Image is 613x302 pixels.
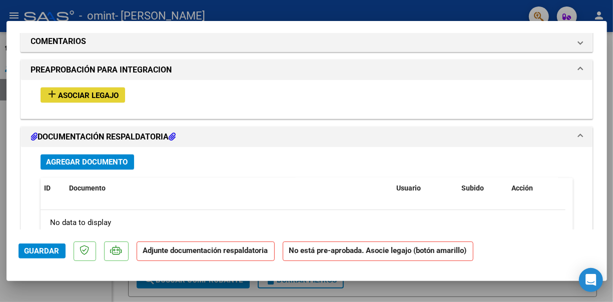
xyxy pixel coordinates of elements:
span: Asociar Legajo [59,91,119,100]
span: Subido [462,184,484,192]
mat-expansion-panel-header: COMENTARIOS [21,31,592,51]
span: Usuario [397,184,421,192]
button: Guardar [19,243,66,258]
div: No data to display [41,210,565,235]
div: PREAPROBACIÓN PARA INTEGRACION [21,80,592,118]
mat-expansion-panel-header: DOCUMENTACIÓN RESPALDATORIA [21,127,592,147]
mat-icon: add [47,88,59,100]
datatable-header-cell: Acción [508,178,558,199]
span: Acción [512,184,533,192]
h1: PREAPROBACIÓN PARA INTEGRACION [31,64,172,76]
h1: DOCUMENTACIÓN RESPALDATORIA [31,131,176,143]
button: Agregar Documento [41,154,134,170]
datatable-header-cell: Documento [66,178,393,199]
button: Asociar Legajo [41,87,125,103]
strong: Adjunte documentación respaldatoria [143,246,268,255]
span: Agregar Documento [47,158,128,167]
mat-expansion-panel-header: PREAPROBACIÓN PARA INTEGRACION [21,60,592,80]
span: Documento [70,184,106,192]
datatable-header-cell: Subido [458,178,508,199]
div: Open Intercom Messenger [579,268,603,292]
datatable-header-cell: ID [41,178,66,199]
span: ID [45,184,51,192]
datatable-header-cell: Usuario [393,178,458,199]
strong: No está pre-aprobada. Asocie legajo (botón amarillo) [283,241,473,261]
span: Guardar [25,246,60,255]
h1: COMENTARIOS [31,35,87,47]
